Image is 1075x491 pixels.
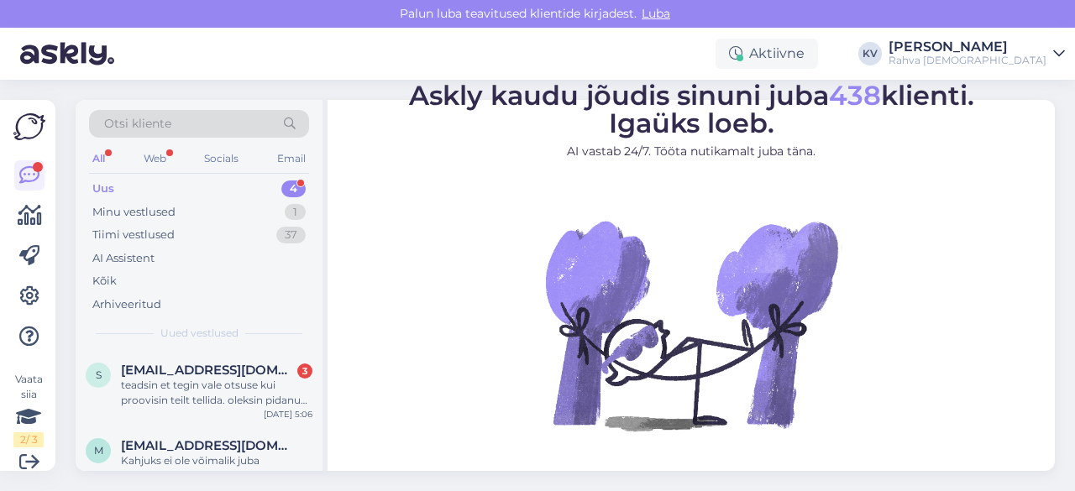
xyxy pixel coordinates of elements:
[92,273,117,290] div: Kõik
[92,296,161,313] div: Arhiveeritud
[297,363,312,379] div: 3
[94,444,103,457] span: m
[13,113,45,140] img: Askly Logo
[829,79,881,112] span: 438
[281,180,306,197] div: 4
[121,453,312,483] div: Kahjuks ei ole võimalik juba vormistatud tellimusi omavahel ühendada ega tarneviisi muuta. Palun ...
[13,432,44,447] div: 2 / 3
[409,79,974,139] span: Askly kaudu jõudis sinuni juba klienti. Igaüks loeb.
[121,378,312,408] div: teadsin et tegin vale otsuse kui proovisin teilt tellida. oleksin pidanud äripäeva e poest tellima
[92,204,176,221] div: Minu vestlused
[140,148,170,170] div: Web
[104,115,171,133] span: Otsi kliente
[889,40,1065,67] a: [PERSON_NAME]Rahva [DEMOGRAPHIC_DATA]
[160,326,239,341] span: Uued vestlused
[274,148,309,170] div: Email
[264,408,312,420] div: [DATE] 5:06
[889,54,1046,67] div: Rahva [DEMOGRAPHIC_DATA]
[637,6,675,21] span: Luba
[889,40,1046,54] div: [PERSON_NAME]
[92,227,175,243] div: Tiimi vestlused
[285,204,306,221] div: 1
[96,368,102,381] span: s
[409,143,974,160] p: AI vastab 24/7. Tööta nutikamalt juba täna.
[13,372,44,447] div: Vaata siia
[716,39,818,69] div: Aktiivne
[121,363,296,378] span: sariktaavi@gmail.com
[92,180,114,197] div: Uus
[540,174,842,476] img: No Chat active
[276,227,306,243] div: 37
[858,42,882,65] div: KV
[121,438,296,453] span: merilypuusta@gmail.com
[201,148,242,170] div: Socials
[89,148,108,170] div: All
[92,250,155,267] div: AI Assistent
